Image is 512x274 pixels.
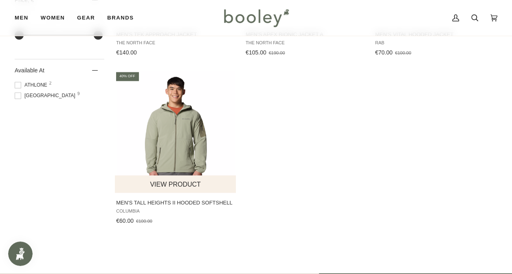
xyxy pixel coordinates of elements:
span: €140.00 [116,49,137,56]
span: Men [15,14,29,22]
span: Women [41,14,65,22]
button: View product [115,175,236,193]
div: 40% off [116,72,138,80]
span: Columbia [116,208,235,213]
span: €70.00 [375,49,393,56]
span: €60.00 [116,217,134,224]
span: Men's Tall Heights II Hooded Softshell [116,199,235,206]
img: Columbia Men's Tall Heights II Hooded Softshell Safari - Booley Galway [115,71,237,192]
span: €100.00 [395,50,411,55]
span: 9 [77,92,80,96]
span: €190.00 [269,50,285,55]
span: €100.00 [136,218,152,223]
span: Rab [375,40,494,46]
span: The North Face [116,40,235,46]
span: Athlone [15,81,50,89]
span: Gear [77,14,95,22]
a: Men's Tall Heights II Hooded Softshell [115,71,237,227]
span: 2 [49,81,52,85]
img: Booley [220,6,292,30]
span: Available At [15,67,44,74]
span: Brands [107,14,134,22]
iframe: Button to open loyalty program pop-up [8,241,33,266]
span: €105.00 [246,49,266,56]
span: The North Face [246,40,365,46]
span: [GEOGRAPHIC_DATA] [15,92,78,99]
